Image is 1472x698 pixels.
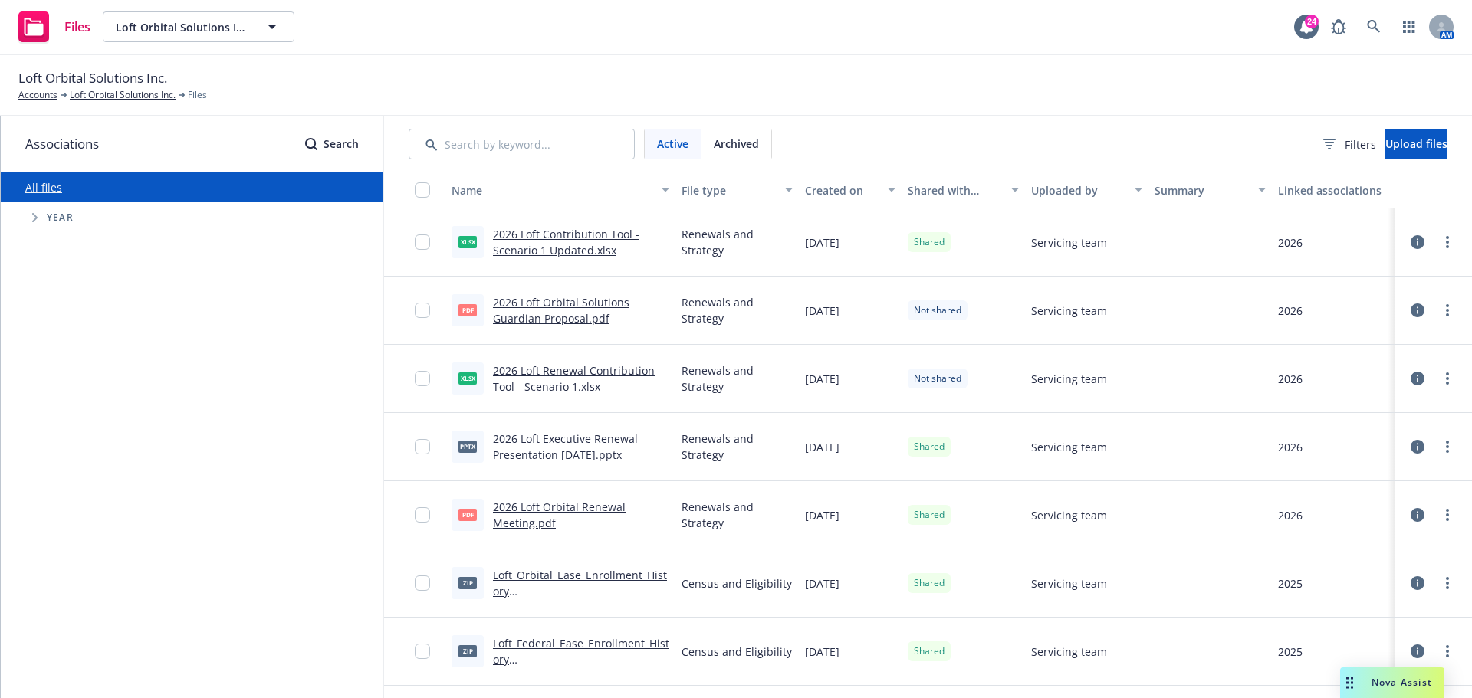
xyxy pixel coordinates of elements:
button: Nova Assist [1340,667,1444,698]
span: Servicing team [1031,507,1107,523]
span: Nova Assist [1372,676,1432,689]
span: xlsx [458,236,477,247]
span: Archived [714,136,759,152]
span: [DATE] [805,439,839,455]
span: Loft Orbital Solutions Inc. [116,19,248,35]
a: more [1438,233,1457,251]
div: File type [682,182,776,198]
span: [DATE] [805,644,839,660]
div: Created on [805,182,879,198]
span: Servicing team [1031,234,1107,251]
a: Switch app [1394,11,1424,42]
span: Servicing team [1031,371,1107,387]
span: Active [657,136,688,152]
div: 2026 [1278,371,1303,387]
input: Select all [415,182,430,198]
a: more [1438,506,1457,524]
a: 2026 Loft Executive Renewal Presentation [DATE].pptx [493,431,638,462]
button: Upload files [1385,129,1447,159]
div: 2026 [1278,507,1303,523]
button: Name [445,172,675,208]
svg: Search [305,138,317,150]
span: [DATE] [805,575,839,591]
div: 2026 [1278,303,1303,319]
span: Servicing team [1031,644,1107,660]
a: more [1438,642,1457,660]
span: [DATE] [805,371,839,387]
a: more [1438,574,1457,592]
span: Servicing team [1031,303,1107,319]
div: Summary [1155,182,1249,198]
span: Shared [914,440,945,454]
button: Created on [799,172,902,208]
a: Files [12,5,97,48]
span: Servicing team [1031,575,1107,591]
span: Census and Eligibility [682,644,792,660]
span: Census and Eligibility [682,575,792,591]
span: Associations [25,134,99,154]
input: Toggle Row Selected [415,439,430,454]
input: Toggle Row Selected [415,303,430,318]
span: Not shared [914,303,961,317]
a: Loft Orbital Solutions Inc. [70,88,176,102]
span: pdf [458,304,477,316]
span: Shared [914,508,945,522]
span: Renewals and Strategy [682,294,793,326]
a: more [1438,369,1457,388]
span: Servicing team [1031,439,1107,455]
input: Search by keyword... [409,129,635,159]
a: 2026 Loft Orbital Renewal Meeting.pdf [493,500,626,530]
button: File type [675,172,799,208]
div: Shared with client [908,182,1002,198]
button: Uploaded by [1025,172,1148,208]
a: 2026 Loft Contribution Tool - Scenario 1 Updated.xlsx [493,227,639,257]
span: [DATE] [805,234,839,251]
span: pdf [458,509,477,520]
div: 24 [1305,15,1319,28]
button: Linked associations [1272,172,1395,208]
div: Uploaded by [1031,182,1125,198]
span: [DATE] [805,507,839,523]
button: SearchSearch [305,129,359,159]
a: Report a Bug [1323,11,1354,42]
span: Shared [914,576,945,590]
span: [DATE] [805,303,839,319]
div: 2026 [1278,439,1303,455]
div: Drag to move [1340,667,1359,698]
button: Summary [1148,172,1272,208]
span: Files [64,21,90,33]
a: Search [1359,11,1389,42]
button: Shared with client [902,172,1025,208]
span: Loft Orbital Solutions Inc. [18,68,167,88]
button: Filters [1323,129,1376,159]
a: All files [25,180,62,195]
span: Files [188,88,207,102]
a: more [1438,437,1457,456]
input: Toggle Row Selected [415,234,430,250]
div: Name [452,182,652,198]
a: more [1438,301,1457,320]
span: Not shared [914,372,961,385]
span: zip [458,645,477,657]
span: Filters [1345,136,1376,152]
span: pptx [458,441,477,452]
div: Linked associations [1278,182,1389,198]
a: 2026 Loft Orbital Solutions Guardian Proposal.pdf [493,295,629,326]
span: Renewals and Strategy [682,362,793,395]
div: Tree Example [1,202,383,233]
div: 2026 [1278,234,1303,251]
input: Toggle Row Selected [415,507,430,523]
span: Shared [914,235,945,249]
span: Shared [914,644,945,658]
div: 2025 [1278,644,1303,660]
a: 2026 Loft Renewal Contribution Tool - Scenario 1.xlsx [493,363,655,394]
a: Accounts [18,88,58,102]
span: Filters [1323,136,1376,152]
input: Toggle Row Selected [415,644,430,659]
span: Renewals and Strategy [682,431,793,463]
div: Search [305,129,359,159]
input: Toggle Row Selected [415,575,430,591]
span: Renewals and Strategy [682,226,793,258]
span: Upload files [1385,136,1447,151]
span: Renewals and Strategy [682,499,793,531]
